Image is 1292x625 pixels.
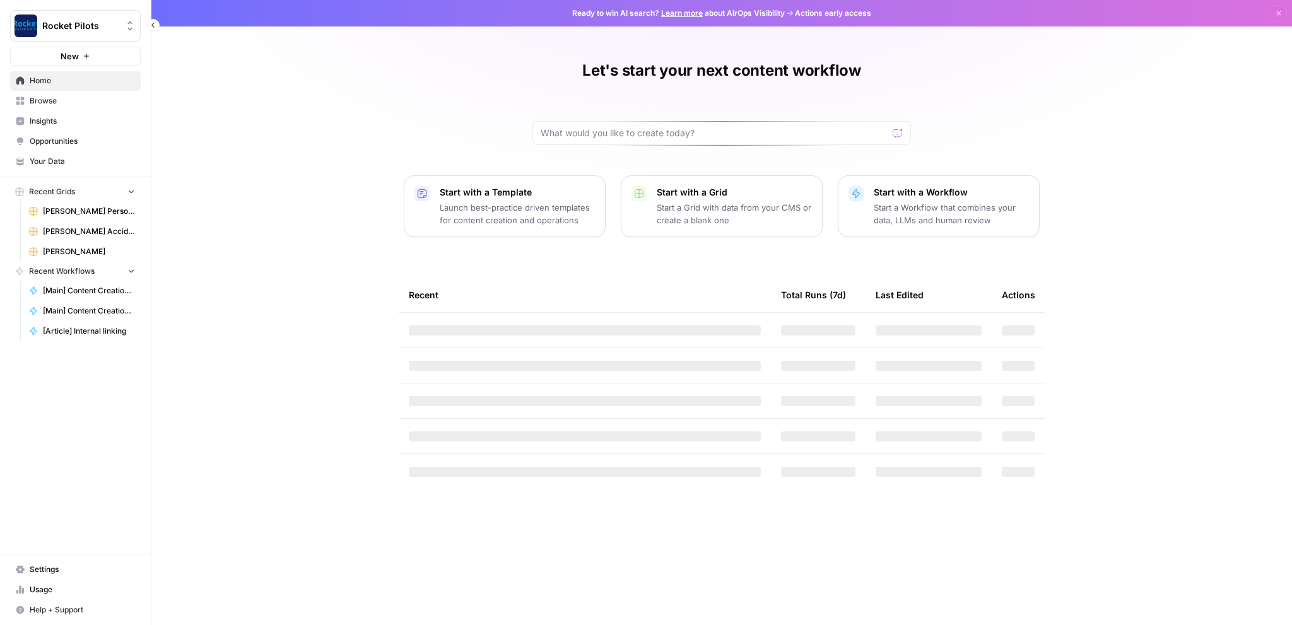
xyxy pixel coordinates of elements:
p: Start with a Workflow [874,186,1029,199]
span: Insights [30,115,135,127]
span: Help + Support [30,604,135,616]
span: [Main] Content Creation Brief [43,305,135,317]
span: [PERSON_NAME] [43,246,135,257]
a: [PERSON_NAME] [23,242,141,262]
p: Start with a Template [440,186,595,199]
button: Start with a TemplateLaunch best-practice driven templates for content creation and operations [404,175,606,237]
span: Usage [30,584,135,595]
span: Recent Grids [29,186,75,197]
span: Ready to win AI search? about AirOps Visibility [572,8,785,19]
button: New [10,47,141,66]
div: Total Runs (7d) [781,277,846,312]
a: [PERSON_NAME] Accident Attorneys [23,221,141,242]
h1: Let's start your next content workflow [582,61,861,81]
span: Settings [30,564,135,575]
span: [PERSON_NAME] Personal Injury & Car Accident Lawyers [43,206,135,217]
a: [Main] Content Creation Brief [23,301,141,321]
a: Usage [10,580,141,600]
button: Start with a GridStart a Grid with data from your CMS or create a blank one [621,175,823,237]
button: Start with a WorkflowStart a Workflow that combines your data, LLMs and human review [838,175,1040,237]
a: [PERSON_NAME] Personal Injury & Car Accident Lawyers [23,201,141,221]
span: [Article] Internal linking [43,325,135,337]
a: [Main] Content Creation Article [23,281,141,301]
p: Launch best-practice driven templates for content creation and operations [440,201,595,226]
button: Workspace: Rocket Pilots [10,10,141,42]
p: Start a Workflow that combines your data, LLMs and human review [874,201,1029,226]
div: Recent [409,277,761,312]
a: Home [10,71,141,91]
div: Last Edited [876,277,924,312]
img: Rocket Pilots Logo [15,15,37,37]
a: Browse [10,91,141,111]
span: Opportunities [30,136,135,147]
p: Start a Grid with data from your CMS or create a blank one [657,201,812,226]
a: [Article] Internal linking [23,321,141,341]
p: Start with a Grid [657,186,812,199]
span: Rocket Pilots [42,20,119,32]
button: Help + Support [10,600,141,620]
input: What would you like to create today? [541,127,888,139]
button: Recent Grids [10,182,141,201]
span: Your Data [30,156,135,167]
a: Insights [10,111,141,131]
a: Your Data [10,151,141,172]
span: Actions early access [795,8,871,19]
a: Settings [10,559,141,580]
span: New [61,50,79,62]
span: Home [30,75,135,86]
div: Actions [1002,277,1035,312]
span: [PERSON_NAME] Accident Attorneys [43,226,135,237]
span: Browse [30,95,135,107]
button: Recent Workflows [10,262,141,281]
span: Recent Workflows [29,266,95,277]
span: [Main] Content Creation Article [43,285,135,296]
a: Opportunities [10,131,141,151]
a: Learn more [661,8,703,18]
